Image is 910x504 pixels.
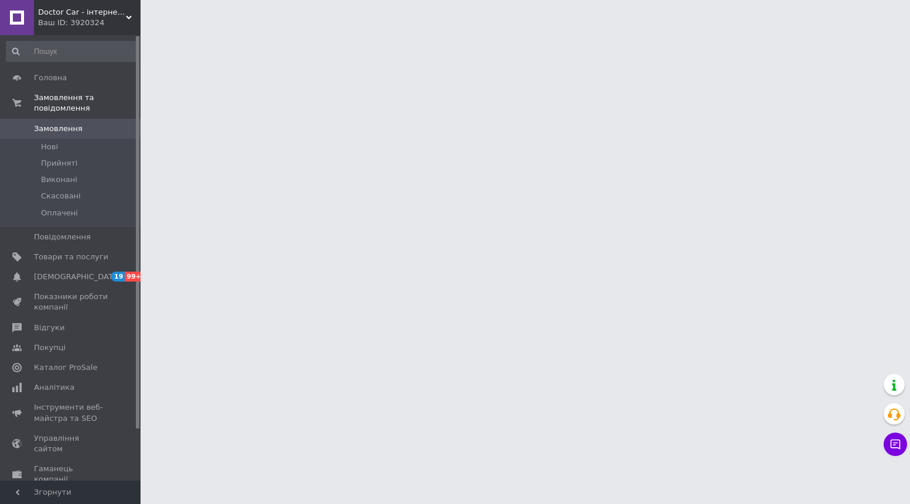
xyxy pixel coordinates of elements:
[34,464,108,485] span: Гаманець компанії
[34,382,74,393] span: Аналітика
[38,7,126,18] span: Doctor Car - інтернет-магазин автозапчастин
[38,18,141,28] div: Ваш ID: 3920324
[34,92,141,114] span: Замовлення та повідомлення
[34,323,64,333] span: Відгуки
[111,272,125,282] span: 19
[34,73,67,83] span: Головна
[884,433,907,456] button: Чат з покупцем
[41,158,77,169] span: Прийняті
[34,402,108,423] span: Інструменти веб-майстра та SEO
[34,342,66,353] span: Покупці
[6,41,138,62] input: Пошук
[41,208,78,218] span: Оплачені
[41,174,77,185] span: Виконані
[125,272,144,282] span: 99+
[34,362,97,373] span: Каталог ProSale
[41,191,81,201] span: Скасовані
[34,124,83,134] span: Замовлення
[34,292,108,313] span: Показники роботи компанії
[34,252,108,262] span: Товари та послуги
[34,232,91,242] span: Повідомлення
[34,433,108,454] span: Управління сайтом
[41,142,58,152] span: Нові
[34,272,121,282] span: [DEMOGRAPHIC_DATA]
